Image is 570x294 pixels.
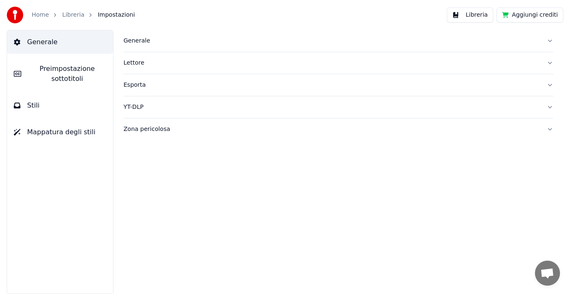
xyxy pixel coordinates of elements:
[7,30,113,54] button: Generale
[535,261,560,286] a: Aprire la chat
[124,74,553,96] button: Esporta
[124,125,540,133] div: Zona pericolosa
[7,94,113,117] button: Stili
[7,121,113,144] button: Mappatura degli stili
[62,11,84,19] a: Libreria
[7,7,23,23] img: youka
[124,52,553,74] button: Lettore
[124,118,553,140] button: Zona pericolosa
[124,81,540,89] div: Esporta
[447,8,493,23] button: Libreria
[124,30,553,52] button: Generale
[32,11,135,19] nav: breadcrumb
[27,127,96,137] span: Mappatura degli stili
[98,11,135,19] span: Impostazioni
[124,59,540,67] div: Lettore
[28,64,106,84] span: Preimpostazione sottotitoli
[497,8,563,23] button: Aggiungi crediti
[124,37,540,45] div: Generale
[32,11,49,19] a: Home
[124,96,553,118] button: YT-DLP
[124,103,540,111] div: YT-DLP
[27,37,58,47] span: Generale
[27,101,40,111] span: Stili
[7,57,113,90] button: Preimpostazione sottotitoli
